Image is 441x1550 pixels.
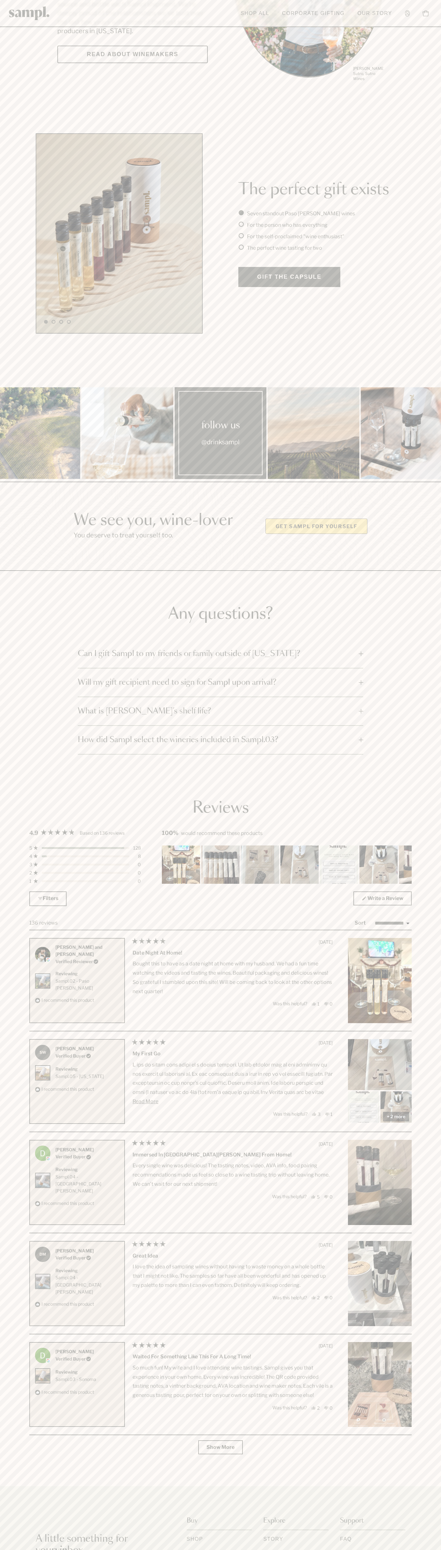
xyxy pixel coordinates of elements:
div: Reviewing [55,1066,104,1073]
div: Verified Buyer [55,1355,94,1362]
img: Customer-uploaded image, show more details [348,1140,412,1225]
p: Bought this to have as a date night at home with my husband. We had a fun time watching the video... [133,959,333,996]
button: Buy [187,1512,252,1530]
span: I recommend this product [41,1301,94,1307]
button: 1 [312,1001,320,1006]
div: Reviewing [55,1369,96,1376]
img: Customer-uploaded image, show more details [399,845,437,884]
button: 0 [324,1001,333,1006]
div: Verified Buyer [55,1254,94,1261]
span: I recommend this product [41,997,94,1003]
img: Profile picture for Dan O. [35,1348,50,1363]
span: [DATE] [319,1242,333,1248]
span: Support [340,1516,364,1525]
button: 0 [324,1406,333,1410]
a: Read about Winemakers [57,46,208,63]
div: Immersed in [GEOGRAPHIC_DATA][PERSON_NAME] from home! [133,1151,333,1159]
div: Verified Reviewer [55,958,119,965]
img: Profile picture for Dan O. [35,1146,50,1161]
span: 4 [29,854,32,859]
div: slide 1 [36,134,202,333]
button: 0 [324,1194,333,1199]
strong: [PERSON_NAME] [55,1147,94,1152]
a: View Sampl.04 - Santa Barbara [55,1173,119,1195]
span: [DATE] [319,1343,333,1348]
span: Show More [206,1444,235,1450]
a: Shop [187,1535,203,1544]
a: View Sampl.04 - Santa Barbara [55,1274,119,1295]
a: 3 / 5 [175,387,266,479]
img: Customer-uploaded image, show more details [348,1039,412,1090]
button: 2 [311,1295,320,1300]
div: Based on 136 reviews [80,830,125,837]
div: 128 [133,846,141,850]
span: 2 [29,871,32,875]
span: [DATE] [319,1141,333,1147]
button: 2 [311,1406,320,1410]
button: How did Sampl select the wineries included in Sampl.03? [78,726,363,754]
span: I recommend this product [41,1086,94,1092]
a: Our Story [354,6,395,20]
div: Reviews [29,891,412,1454]
span: [DATE] [319,939,333,945]
span: Buy [187,1516,198,1525]
p: I love the idea of sampling wines without having to waste money on a whole bottle that I might no... [133,1262,333,1290]
img: Customer-uploaded image, show more details [162,845,200,884]
span: Was this helpful? [272,1194,307,1199]
span: I recommend this product [41,1200,94,1206]
div: 0 [133,862,141,867]
a: Corporate Gifting [279,6,348,20]
img: google logo [46,957,50,962]
li: 4 / 5 [268,387,359,479]
span: follow us [201,420,240,431]
img: Customer-uploaded image, show more details [359,845,398,884]
button: 1 [325,1111,333,1116]
span: Was this helpful? [273,1111,307,1117]
span: Filters [43,895,58,901]
h2: Any questions? [78,607,363,622]
div: Carousel of customer-uploaded media. Press left and right arrows to navigate. Press enter or spac... [162,845,412,884]
span: Was this helpful? [272,1405,307,1410]
img: Profile picture for Chase and Kelly B. [35,947,50,962]
div: Reviewing [55,970,119,977]
: carousel [238,210,405,267]
li: For the person who has everything [239,221,408,229]
: carousel [36,133,203,334]
li: The perfect wine tasting for two [239,244,408,252]
span: How did Sampl select the wineries included in Sampl.03? [78,735,355,745]
strong: 100% [162,830,178,836]
a: Gift the Capsule [238,267,340,287]
div: 136 reviews [29,919,58,927]
span: Will my gift recipient need to sign for Sampl upon arrival? [78,677,355,688]
strong: [PERSON_NAME] and [PERSON_NAME] [55,944,103,957]
button: Filters [29,891,67,906]
a: FAQ [340,1535,352,1544]
span: Explore [263,1516,286,1525]
li: For the self-proclaimed "wine enthusiast" [239,233,408,240]
li: 2 / 5 [82,387,173,479]
span: 3 [29,862,32,867]
a: View Sampl.02 - Paso Robles [55,978,119,992]
span: What is [PERSON_NAME]’s shelf life? [78,706,355,716]
img: Customer-uploaded image, show more details [320,845,358,884]
button: Will my gift recipient need to sign for Sampl upon arrival? [78,668,363,697]
strong: [PERSON_NAME] [55,1349,94,1354]
img: Customer-uploaded image, show more details [380,1091,412,1123]
h2: The perfect gift exists [238,180,405,199]
div: 0 [133,871,141,875]
h2: We see you, wine-lover [74,513,233,528]
span: would recommend these products [181,830,263,836]
span: Was this helpful? [273,1001,307,1006]
div: Waited for something like this for a long time! [133,1353,333,1361]
button: Show more reviews [198,1440,243,1454]
img: Customer-uploaded image, show more details [348,1342,412,1427]
h2: Reviews [20,801,421,816]
span: 4.9 [29,829,38,838]
label: Sort [355,920,366,926]
strong: SW [35,1045,50,1060]
div: Reviewing [55,1166,119,1173]
div: My first go [133,1050,333,1058]
img: Customer-uploaded image, show more details [201,845,240,884]
span: Was this helpful? [272,1295,307,1300]
button: Explore [263,1512,329,1530]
